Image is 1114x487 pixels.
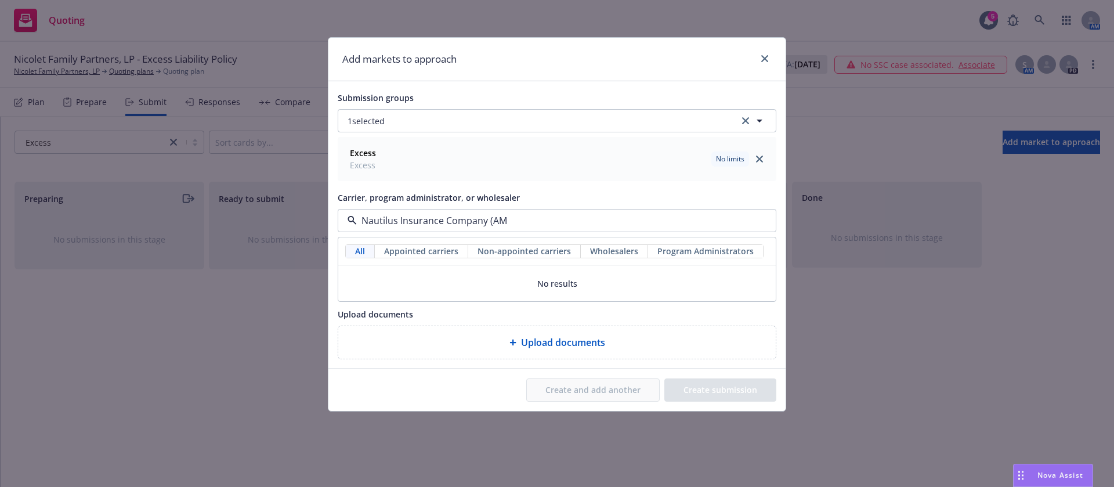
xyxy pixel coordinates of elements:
div: Upload documents [338,326,776,359]
span: Carrier, program administrator, or wholesaler [338,192,520,203]
span: 1 selected [348,115,385,127]
span: Excess [350,159,376,171]
span: No results [338,266,776,301]
span: Wholesalers [590,245,638,257]
span: No limits [716,154,744,164]
div: Drag to move [1014,464,1028,486]
h1: Add markets to approach [342,52,457,67]
span: All [355,245,365,257]
button: 1selectedclear selection [338,109,776,132]
a: close [753,152,766,166]
input: Select a carrier, program administrator, or wholesaler [357,214,753,228]
button: Nova Assist [1013,464,1093,487]
a: View Top Trading Partners [664,235,776,247]
span: Nova Assist [1037,470,1083,480]
span: Program Administrators [657,245,754,257]
strong: Excess [350,147,376,158]
a: clear selection [739,114,753,128]
span: Appointed carriers [384,245,458,257]
span: Submission groups [338,92,414,103]
a: close [758,52,772,66]
span: Upload documents [521,336,605,349]
span: Upload documents [338,309,413,320]
span: Non-appointed carriers [478,245,571,257]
